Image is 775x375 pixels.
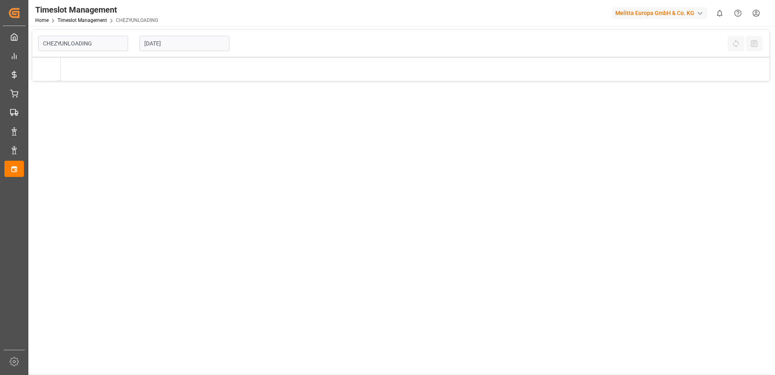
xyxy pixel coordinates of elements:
div: Timeslot Management [35,4,158,16]
button: Melitta Europa GmbH & Co. KG [612,5,711,21]
button: show 0 new notifications [711,4,729,22]
a: Home [35,17,49,23]
div: Melitta Europa GmbH & Co. KG [612,7,707,19]
button: Help Center [729,4,747,22]
input: DD-MM-YYYY [139,36,229,51]
a: Timeslot Management [58,17,107,23]
input: Type to search/select [38,36,128,51]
